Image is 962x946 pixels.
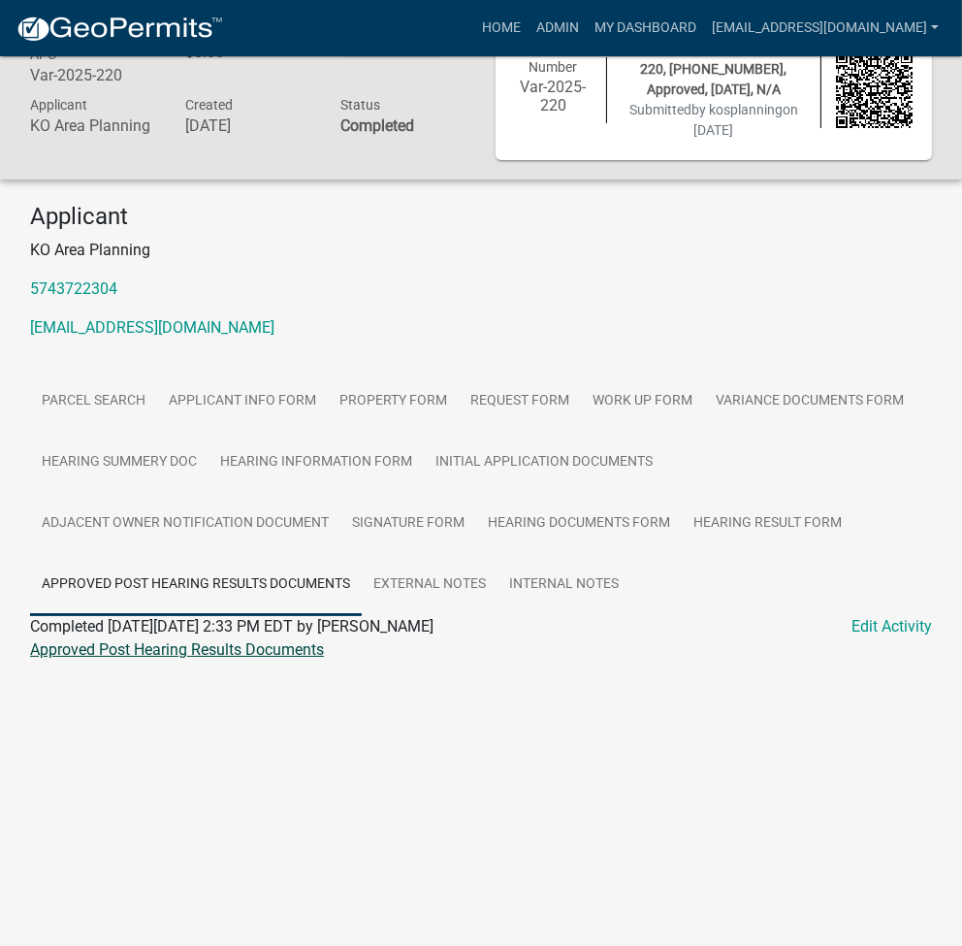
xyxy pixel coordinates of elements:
[30,66,156,84] h6: Var-2025-220
[836,51,913,128] img: QR code
[208,432,424,494] a: Hearing Information Form
[424,432,664,494] a: Initial Application Documents
[459,371,581,433] a: Request Form
[30,203,932,231] h4: Applicant
[529,59,578,75] span: Number
[340,493,476,555] a: Signature Form
[30,640,324,659] a: Approved Post Hearing Results Documents
[157,371,328,433] a: Applicant Info Form
[30,97,87,113] span: Applicant
[30,554,362,616] a: Approved Post Hearing Results Documents
[30,432,208,494] a: Hearing Summery Doc
[185,116,311,135] h6: [DATE]
[515,78,592,114] h6: Var-2025-220
[340,97,380,113] span: Status
[704,371,915,433] a: Variance Documents Form
[587,10,704,47] a: My Dashboard
[682,493,853,555] a: Hearing Result Form
[581,371,704,433] a: Work Up Form
[691,102,783,117] span: by kosplanning
[474,10,529,47] a: Home
[30,493,340,555] a: Adjacent Owner Notification Document
[851,615,932,638] a: Edit Activity
[629,102,798,138] span: Submitted on [DATE]
[340,116,414,135] strong: Completed
[529,10,587,47] a: Admin
[362,554,497,616] a: External Notes
[627,41,800,97] span: [PERSON_NAME] , Var-2025-220, [PHONE_NUMBER], Approved, [DATE], N/A
[30,318,274,337] a: [EMAIL_ADDRESS][DOMAIN_NAME]
[476,493,682,555] a: Hearing Documents Form
[328,371,459,433] a: Property Form
[30,279,117,298] a: 5743722304
[30,116,156,135] h6: KO Area Planning
[185,97,233,113] span: Created
[30,239,932,262] p: KO Area Planning
[30,371,157,433] a: Parcel search
[497,554,630,616] a: Internal Notes
[30,617,433,636] span: Completed [DATE][DATE] 2:33 PM EDT by [PERSON_NAME]
[704,10,946,47] a: [EMAIL_ADDRESS][DOMAIN_NAME]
